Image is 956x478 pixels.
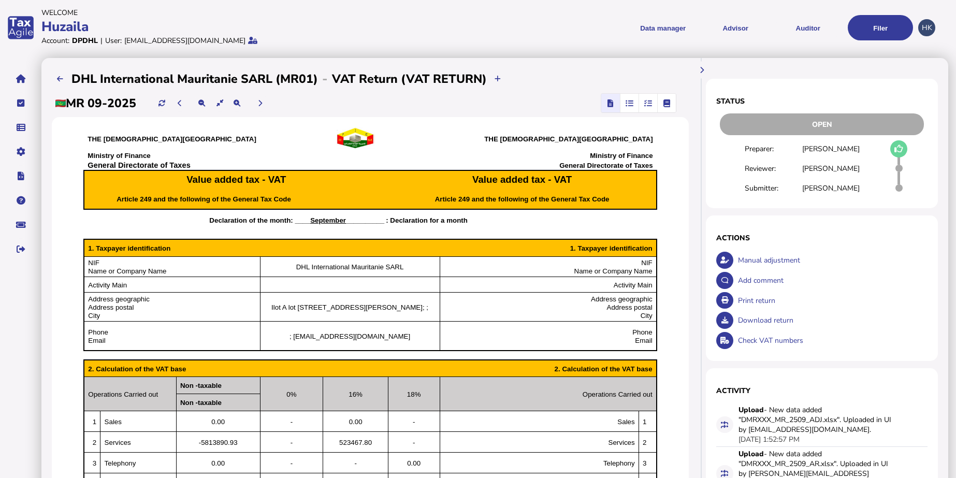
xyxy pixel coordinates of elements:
span: : Declaration for a month [386,216,468,224]
button: Data manager [10,117,32,138]
span: 2. Calculation of the VAT base [555,365,653,373]
div: Huzaila [41,18,475,36]
span: Services​ [105,439,131,446]
span: Address geographic Address postal City [591,295,653,320]
button: Developer hub links [10,165,32,187]
span: Non -taxable [180,382,222,389]
span: Declaration of the month: ____ __________ [209,216,384,224]
menu: navigate products [480,15,914,40]
button: Previous period [171,95,189,112]
span: THE [DEMOGRAPHIC_DATA][GEOGRAPHIC_DATA] [88,135,256,143]
h1: Status [716,96,928,106]
span: - [354,459,356,467]
span: 18% [407,390,421,398]
span: 3 [93,459,96,467]
button: Mark as draft [890,140,907,157]
h1: Activity [716,386,928,396]
div: Welcome [41,8,475,18]
span: Telephony [105,459,136,467]
button: Raise a support ticket [10,214,32,236]
span: Ministry of Finance [590,152,653,160]
div: [DATE] 1:52:57 PM [738,434,800,444]
div: [EMAIL_ADDRESS][DOMAIN_NAME] [124,36,245,46]
button: Make the return view smaller [194,95,211,112]
h2: DHL International Mauritanie SARL (MR01) [71,71,318,87]
button: Hide [693,62,711,79]
i: Data for this filing changed [721,421,728,428]
span: 0.00 [407,459,421,467]
i: Data manager [17,127,25,128]
img: 9L4kApfohceUUAAAAAElFTkSuQmCC [337,127,375,149]
i: Protected by 2-step verification [248,37,257,44]
span: Sales [617,418,634,426]
span: ; [EMAIL_ADDRESS][DOMAIN_NAME] [289,332,410,340]
mat-button-toggle: Ledger [657,94,676,112]
h1: Actions [716,233,928,243]
h2: VAT Return (VAT RETURN) [332,71,487,87]
div: Manual adjustment [735,250,928,270]
button: Open printable view of return. [716,292,733,309]
div: Profile settings [918,19,935,36]
img: mr.png [55,99,66,107]
div: Check VAT numbers [735,330,928,351]
span: 1 [93,418,96,426]
button: Sign out [10,238,32,260]
button: Download return [716,312,733,329]
span: NIF Name or Company Name [574,259,653,275]
span: NIF Name or Company Name [88,259,166,275]
h2: MR 09-2025 [55,95,136,111]
button: Shows a dropdown of Data manager options [630,15,696,40]
span: THE [DEMOGRAPHIC_DATA][GEOGRAPHIC_DATA] [484,135,653,143]
span: Phone Email [88,328,108,344]
div: Open [720,113,924,135]
span: Address geographic Address postal City [88,295,150,320]
button: Check VAT numbers on return. [716,332,733,349]
button: Auditor [775,15,841,40]
span: Value added tax - VAT [186,174,286,185]
span: Phone Email [632,328,653,344]
div: Preparer: [745,144,802,154]
button: Reset the return view [211,95,228,112]
span: 16% [349,390,363,398]
div: Reviewer: [745,164,802,173]
span: Telephony [603,459,635,467]
button: Help pages [10,190,32,211]
span: Article 249 and the following of the General Tax Code [435,195,610,203]
div: Add comment [735,270,928,291]
div: [PERSON_NAME] [802,183,860,193]
div: - [318,70,332,87]
div: Return status - Actions are restricted to nominated users [716,113,928,135]
span: Operations Carried out [88,390,158,398]
span: 1. Taxpayer identification [88,244,170,252]
strong: Upload [738,449,764,459]
span: 2. Calculation of the VAT base [88,365,186,373]
span: Ilot A lot [STREET_ADDRESS][PERSON_NAME]; ; [271,303,428,311]
span: 0.00 [349,418,363,426]
span: 1 [643,418,646,426]
mat-button-toggle: Reconcilliation view by tax code [639,94,657,112]
button: Home [10,68,32,90]
span: 2 [643,439,646,446]
button: Make a comment in the activity log. [716,272,733,289]
span: General Directorate of Taxes [559,162,653,169]
span: Operations Carried out [583,390,653,398]
span: Ministry of Finance [88,152,150,160]
span: - [291,418,293,426]
span: - [291,459,293,467]
mat-button-toggle: Reconcilliation view by document [620,94,639,112]
button: Make an adjustment to this return. [716,252,733,269]
span: Services​ [609,439,635,446]
span: - [291,439,293,446]
button: Tasks [10,92,32,114]
button: Filer [848,15,913,40]
span: - [413,418,415,426]
span: General Directorate of Taxes [88,161,190,169]
span: Value added tax - VAT [472,174,572,185]
button: Upload transactions [489,70,506,88]
button: Refresh data for current period [153,95,170,112]
span: DHL International Mauritanie SARL [296,263,404,271]
span: Activity Main [614,281,653,289]
button: Manage settings [10,141,32,163]
div: Account: [41,36,69,46]
strong: Upload [738,405,764,415]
